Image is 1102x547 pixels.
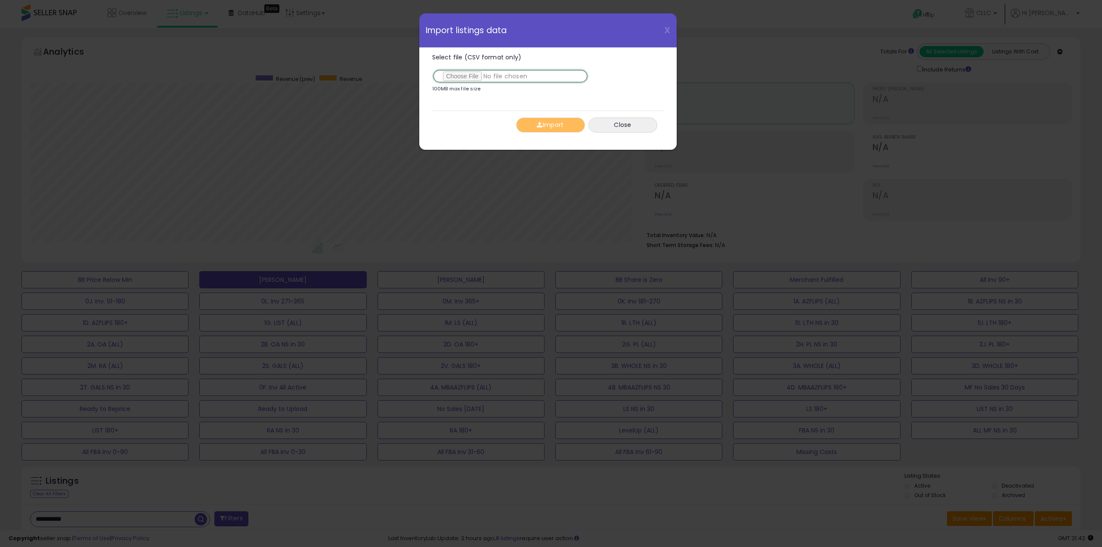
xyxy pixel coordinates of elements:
button: Import [516,117,585,133]
span: X [664,24,670,36]
span: Select file (CSV format only) [432,53,522,62]
p: 100MB max file size [432,87,481,91]
button: Close [588,117,657,133]
span: Import listings data [426,26,507,34]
